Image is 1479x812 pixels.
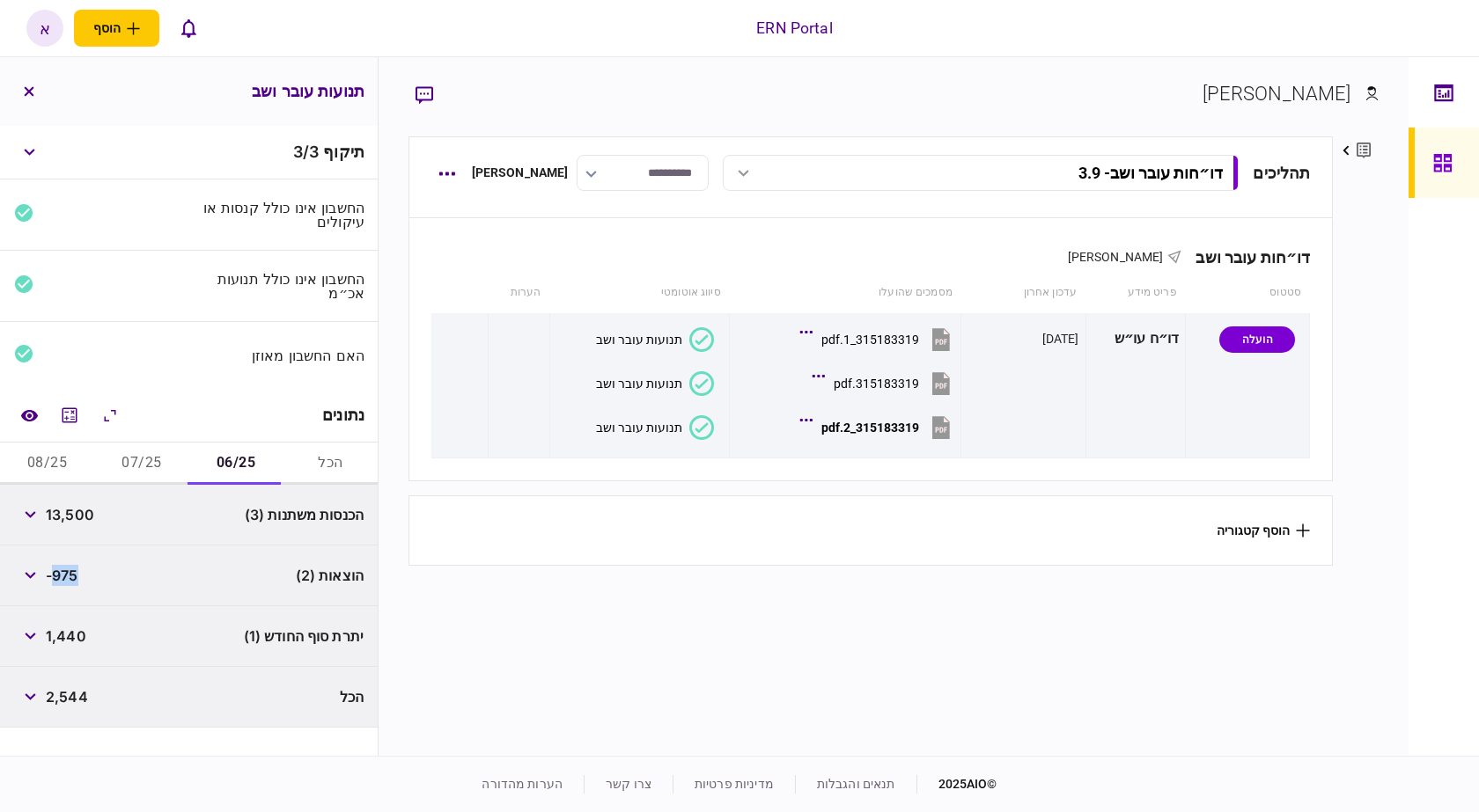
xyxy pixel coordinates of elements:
button: הרחב\כווץ הכל [94,399,126,431]
a: תנאים והגבלות [817,777,895,791]
div: דו״חות עובר ושב [1181,248,1310,267]
button: דו״חות עובר ושב- 3.9 [723,155,1239,191]
button: פתח תפריט להוספת לקוח [74,10,159,47]
span: הכל [340,686,364,707]
div: [DATE] [1042,330,1079,347]
div: ERN Portal [756,17,832,40]
button: הכל [283,443,378,485]
div: החשבון אינו כולל קנסות או עיקולים [196,201,365,229]
th: הערות [488,273,549,313]
div: נתונים [322,406,364,424]
h3: תנועות עובר ושב [252,84,364,99]
span: [PERSON_NAME] [1068,250,1164,264]
button: 07/25 [94,443,188,485]
th: סיווג אוטומטי [550,273,730,313]
button: תנועות עובר ושב [596,415,714,440]
a: מדיניות פרטיות [695,777,774,791]
span: הכנסות משתנות (3) [245,504,364,525]
button: מחשבון [54,399,85,431]
div: האם החשבון מאוזן [196,348,365,362]
span: תיקוף [323,143,364,161]
div: תנועות עובר ושב [596,421,682,435]
div: תנועות עובר ושב [596,333,682,347]
div: החשבון אינו כולל תנועות אכ״מ [196,272,365,300]
div: [PERSON_NAME] [1203,79,1351,108]
th: מסמכים שהועלו [730,273,961,313]
div: הועלה [1219,326,1295,353]
button: 315183319.pdf [816,363,954,403]
span: הוצאות (2) [296,565,364,586]
span: 13,500 [46,504,94,525]
a: הערות מהדורה [482,777,563,791]
span: -975 [46,565,78,586]
button: 315183319_2.pdf [804,407,954,447]
a: צרו קשר [606,777,651,791]
th: סטטוס [1186,273,1310,313]
th: עדכון אחרון [961,273,1085,313]
button: תנועות עובר ושב [596,327,714,352]
div: 315183319.pdf [834,377,919,391]
div: 315183319_1.pdf [821,333,919,347]
th: פריט מידע [1085,273,1186,313]
span: יתרת סוף החודש (1) [244,625,364,647]
div: [PERSON_NAME] [472,164,569,182]
div: תהליכים [1253,161,1310,185]
div: תנועות עובר ושב [596,377,682,391]
span: 3 / 3 [293,143,319,161]
div: דו״חות עובר ושב - 3.9 [1078,164,1223,182]
button: תנועות עובר ושב [596,371,714,396]
button: 315183319_1.pdf [804,319,954,359]
button: 06/25 [189,443,283,485]
button: פתח רשימת התראות [170,10,207,47]
div: דו״ח עו״ש [1093,319,1180,359]
button: הוסף קטגוריה [1217,523,1310,538]
div: © 2025 AIO [916,775,997,794]
button: א [26,10,63,47]
a: השוואה למסמך [13,399,45,431]
span: 1,440 [46,625,86,647]
div: 315183319_2.pdf [821,421,919,435]
span: 2,544 [46,686,88,707]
